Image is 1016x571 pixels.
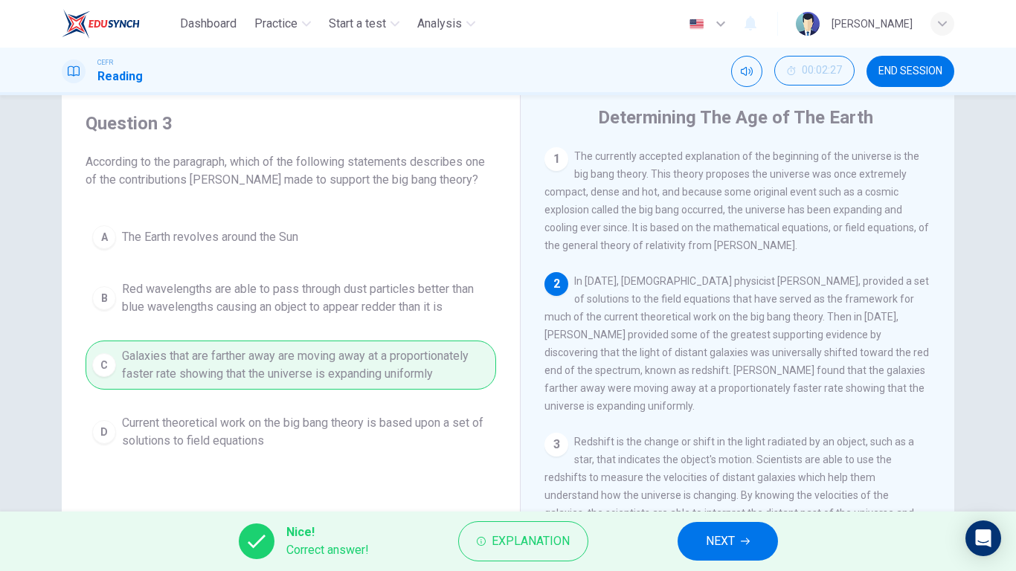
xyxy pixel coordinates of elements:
[774,56,855,86] button: 00:02:27
[598,106,873,129] h4: Determining The Age of The Earth
[802,65,842,77] span: 00:02:27
[174,10,242,37] button: Dashboard
[687,19,706,30] img: en
[86,112,496,135] h4: Question 3
[544,433,568,457] div: 3
[248,10,317,37] button: Practice
[796,12,820,36] img: Profile picture
[731,56,762,87] div: Mute
[544,275,929,412] span: In [DATE], [DEMOGRAPHIC_DATA] physicist [PERSON_NAME], provided a set of solutions to the field e...
[286,523,369,541] span: Nice!
[706,531,735,552] span: NEXT
[254,15,298,33] span: Practice
[492,531,570,552] span: Explanation
[544,150,929,251] span: The currently accepted explanation of the beginning of the universe is the big bang theory. This ...
[544,436,914,537] span: Redshift is the change or shift in the light radiated by an object, such as a star, that indicate...
[62,9,174,39] a: EduSynch logo
[774,56,855,87] div: Hide
[832,15,913,33] div: [PERSON_NAME]
[97,68,143,86] h1: Reading
[180,15,237,33] span: Dashboard
[544,147,568,171] div: 1
[329,15,386,33] span: Start a test
[878,65,942,77] span: END SESSION
[411,10,481,37] button: Analysis
[86,153,496,189] span: According to the paragraph, which of the following statements describes one of the contributions ...
[62,9,140,39] img: EduSynch logo
[323,10,405,37] button: Start a test
[417,15,462,33] span: Analysis
[678,522,778,561] button: NEXT
[458,521,588,561] button: Explanation
[286,541,369,559] span: Correct answer!
[867,56,954,87] button: END SESSION
[97,57,113,68] span: CEFR
[965,520,1001,556] div: Open Intercom Messenger
[544,272,568,296] div: 2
